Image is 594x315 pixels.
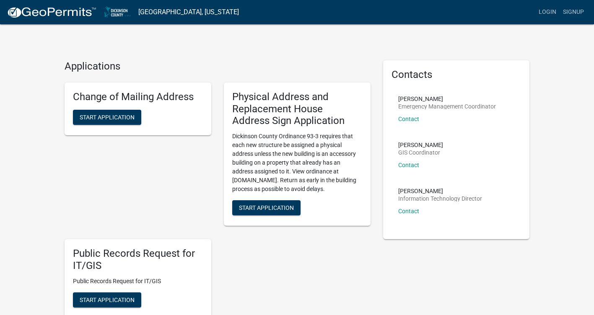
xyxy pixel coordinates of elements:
[398,150,443,155] p: GIS Coordinator
[138,5,239,19] a: [GEOGRAPHIC_DATA], [US_STATE]
[73,292,141,307] button: Start Application
[232,132,362,194] p: Dickinson County Ordinance 93-3 requires that each new structure be assigned a physical address u...
[232,91,362,127] h5: Physical Address and Replacement House Address Sign Application
[80,296,135,303] span: Start Application
[398,96,496,102] p: [PERSON_NAME]
[535,4,560,20] a: Login
[73,110,141,125] button: Start Application
[80,114,135,120] span: Start Application
[103,6,132,18] img: Dickinson County, Iowa
[232,200,301,215] button: Start Application
[398,142,443,148] p: [PERSON_NAME]
[73,277,203,286] p: Public Records Request for IT/GIS
[560,4,587,20] a: Signup
[73,91,203,103] h5: Change of Mailing Address
[239,204,294,211] span: Start Application
[398,103,496,109] p: Emergency Management Coordinator
[65,60,371,72] h4: Applications
[392,69,521,81] h5: Contacts
[398,188,482,194] p: [PERSON_NAME]
[398,196,482,201] p: Information Technology Director
[398,116,419,122] a: Contact
[398,208,419,214] a: Contact
[73,248,203,272] h5: Public Records Request for IT/GIS
[398,162,419,168] a: Contact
